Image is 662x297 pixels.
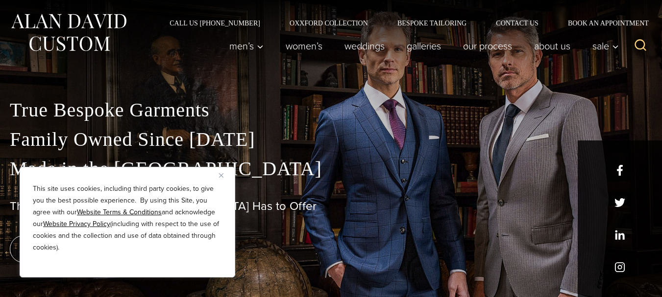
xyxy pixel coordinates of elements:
[77,207,162,217] a: Website Terms & Conditions
[275,36,334,56] a: Women’s
[43,219,110,229] a: Website Privacy Policy
[10,11,127,54] img: Alan David Custom
[155,20,275,26] a: Call Us [PHONE_NUMBER]
[155,20,652,26] nav: Secondary Navigation
[523,36,582,56] a: About Us
[452,36,523,56] a: Our Process
[553,20,652,26] a: Book an Appointment
[10,235,147,263] a: book an appointment
[334,36,396,56] a: weddings
[629,34,652,58] button: View Search Form
[33,183,222,253] p: This site uses cookies, including third party cookies, to give you the best possible experience. ...
[229,41,264,51] span: Men’s
[383,20,481,26] a: Bespoke Tailoring
[481,20,553,26] a: Contact Us
[275,20,383,26] a: Oxxford Collection
[219,173,223,178] img: Close
[219,169,231,181] button: Close
[10,95,652,183] p: True Bespoke Garments Family Owned Since [DATE] Made in the [GEOGRAPHIC_DATA]
[219,36,624,56] nav: Primary Navigation
[592,41,619,51] span: Sale
[10,199,652,213] h1: The Best Custom Suits [GEOGRAPHIC_DATA] Has to Offer
[396,36,452,56] a: Galleries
